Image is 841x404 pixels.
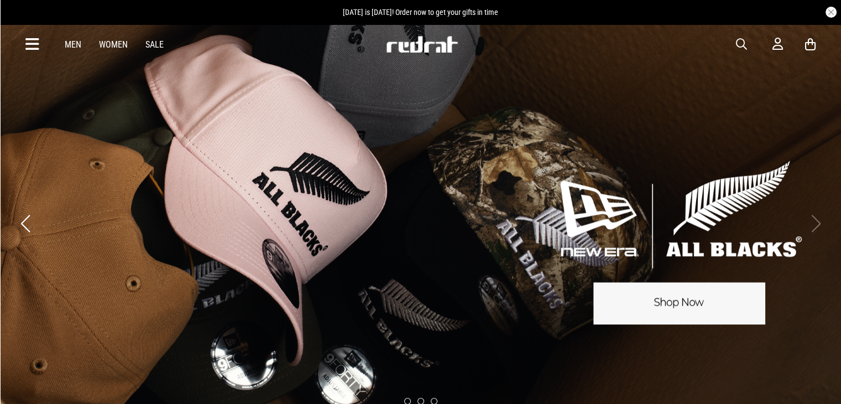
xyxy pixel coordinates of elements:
button: Next slide [808,211,823,236]
button: Open LiveChat chat widget [9,4,42,38]
a: Men [65,39,81,50]
button: Previous slide [18,211,33,236]
a: Women [99,39,128,50]
a: Sale [145,39,164,50]
img: Redrat logo [385,36,458,53]
span: [DATE] is [DATE]! Order now to get your gifts in time [343,8,498,17]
